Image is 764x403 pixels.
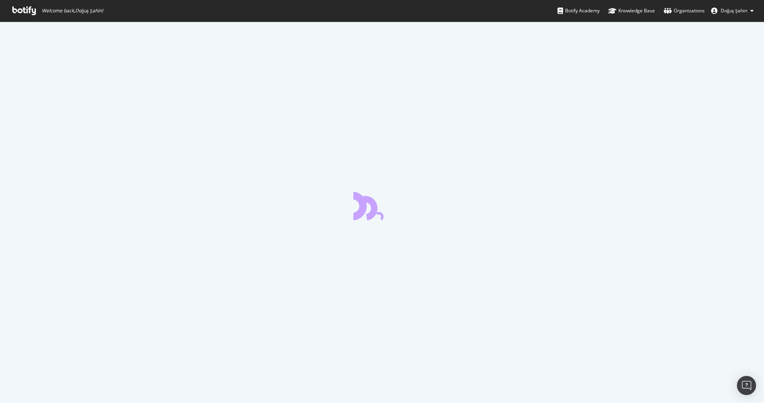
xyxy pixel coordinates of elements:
span: Welcome back, Doğuş Şahin ! [42,8,103,14]
div: Botify Academy [557,7,600,15]
div: Open Intercom Messenger [737,376,756,395]
div: animation [353,192,411,220]
span: Doğuş Şahin [721,7,747,14]
div: Organizations [664,7,705,15]
button: Doğuş Şahin [705,4,760,17]
div: Knowledge Base [608,7,655,15]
